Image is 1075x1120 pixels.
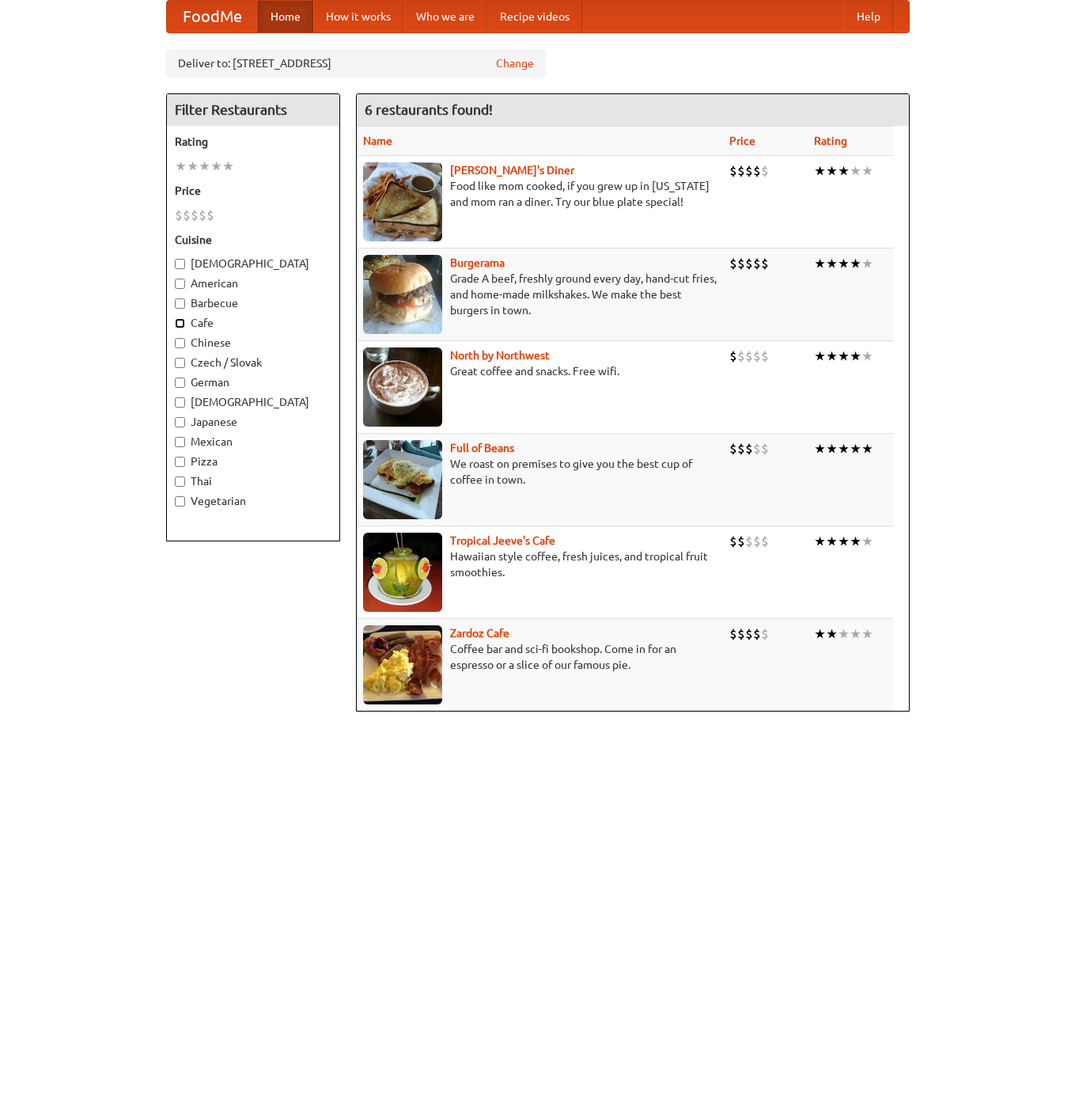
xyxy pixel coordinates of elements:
[850,533,861,550] li: ★
[175,207,183,224] li: $
[844,1,893,32] a: Help
[166,49,546,78] div: Deliver to: [STREET_ADDRESS]
[363,533,442,612] img: jeeves.jpg
[861,162,873,180] li: ★
[191,207,199,224] li: $
[838,255,850,272] li: ★
[450,164,574,177] a: [PERSON_NAME]'s Diner
[222,158,234,175] li: ★
[175,355,331,370] label: Czech / Slovak
[450,534,555,547] a: Tropical Jeeve's Cafe
[826,255,838,272] li: ★
[363,162,442,241] img: sallys.jpg
[737,440,745,457] li: $
[753,440,761,457] li: $
[814,533,826,550] li: ★
[753,347,761,365] li: $
[175,259,185,269] input: [DEMOGRAPHIC_DATA]
[175,434,331,450] label: Mexican
[850,347,861,365] li: ★
[175,134,331,150] h5: Rating
[363,549,717,580] p: Hawaiian style coffee, fresh juices, and tropical fruit smoothies.
[729,255,737,272] li: $
[737,533,745,550] li: $
[496,55,534,71] a: Change
[850,162,861,180] li: ★
[175,417,185,427] input: Japanese
[363,255,442,334] img: burgerama.jpg
[363,135,392,147] a: Name
[761,255,769,272] li: $
[363,347,442,427] img: north.jpg
[729,625,737,643] li: $
[175,496,185,507] input: Vegetarian
[729,135,755,147] a: Price
[838,162,850,180] li: ★
[175,437,185,447] input: Mexican
[753,162,761,180] li: $
[761,347,769,365] li: $
[363,625,442,704] img: zardoz.jpg
[745,440,753,457] li: $
[175,318,185,328] input: Cafe
[175,295,331,311] label: Barbecue
[729,162,737,180] li: $
[737,347,745,365] li: $
[753,255,761,272] li: $
[450,442,514,454] a: Full of Beans
[450,256,505,269] a: Burgerama
[450,627,509,640] a: Zardoz Cafe
[363,271,717,318] p: Grade A beef, freshly ground every day, hand-cut fries, and home-made milkshakes. We make the bes...
[363,363,717,379] p: Great coffee and snacks. Free wifi.
[206,207,214,224] li: $
[838,440,850,457] li: ★
[861,255,873,272] li: ★
[167,1,258,32] a: FoodMe
[737,625,745,643] li: $
[745,255,753,272] li: $
[258,1,313,32] a: Home
[175,454,331,469] label: Pizza
[861,533,873,550] li: ★
[814,255,826,272] li: ★
[761,440,769,457] li: $
[175,473,331,489] label: Thai
[745,533,753,550] li: $
[861,440,873,457] li: ★
[167,94,339,126] h4: Filter Restaurants
[745,625,753,643] li: $
[838,533,850,550] li: ★
[814,347,826,365] li: ★
[175,457,185,467] input: Pizza
[826,625,838,643] li: ★
[745,162,753,180] li: $
[175,338,185,348] input: Chinese
[761,625,769,643] li: $
[861,347,873,365] li: ★
[729,533,737,550] li: $
[175,232,331,248] h5: Cuisine
[753,625,761,643] li: $
[363,641,717,673] p: Coffee bar and sci-fi bookshop. Come in for an espresso or a slice of our famous pie.
[729,347,737,365] li: $
[175,397,185,408] input: [DEMOGRAPHIC_DATA]
[850,625,861,643] li: ★
[826,162,838,180] li: ★
[450,349,550,362] b: North by Northwest
[737,255,745,272] li: $
[175,315,331,331] label: Cafe
[814,135,847,147] a: Rating
[175,158,187,175] li: ★
[210,158,222,175] li: ★
[175,358,185,368] input: Czech / Slovak
[753,533,761,550] li: $
[814,162,826,180] li: ★
[365,102,493,117] ng-pluralize: 6 restaurants found!
[175,378,185,388] input: German
[199,207,206,224] li: $
[199,158,210,175] li: ★
[850,440,861,457] li: ★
